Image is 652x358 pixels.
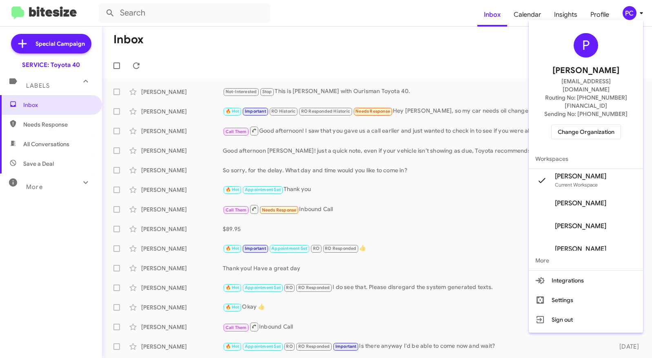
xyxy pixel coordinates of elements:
div: P [574,33,598,58]
span: More [529,251,643,270]
span: Workspaces [529,149,643,169]
button: Settings [529,290,643,310]
span: [EMAIL_ADDRESS][DOMAIN_NAME] [539,77,633,93]
span: Routing No: [PHONE_NUMBER][FINANCIAL_ID] [539,93,633,110]
span: [PERSON_NAME] [555,222,606,230]
span: Sending No: [PHONE_NUMBER] [544,110,628,118]
span: [PERSON_NAME] [552,64,619,77]
button: Integrations [529,271,643,290]
span: [PERSON_NAME] [555,245,606,253]
button: Change Organization [551,125,621,139]
span: Change Organization [558,125,614,139]
span: [PERSON_NAME] [555,199,606,207]
span: Current Workspace [555,182,598,188]
button: Sign out [529,310,643,329]
span: [PERSON_NAME] [555,172,606,180]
